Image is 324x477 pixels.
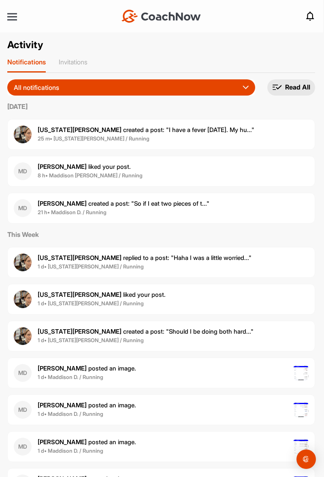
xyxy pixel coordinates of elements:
p: All notifications [14,84,59,91]
span: liked your post . [38,163,131,170]
span: created a post : "I have a fever [DATE]. My hu..." [38,126,254,134]
b: 1 d • Maddison D. / Running [38,411,103,417]
b: 1 d • [US_STATE][PERSON_NAME] / Running [38,300,144,307]
span: posted an image . [38,401,136,409]
img: CoachNow [122,10,201,23]
p: Read All [285,83,310,92]
b: [PERSON_NAME] [38,163,87,170]
b: 1 d • [US_STATE][PERSON_NAME] / Running [38,337,144,343]
div: MD [14,199,32,217]
h2: Activity [7,39,315,51]
b: 25 m • [US_STATE][PERSON_NAME] / Running [38,135,149,142]
b: [PERSON_NAME] [38,200,87,207]
b: [PERSON_NAME] [38,364,87,372]
img: user avatar [14,253,32,271]
p: Notifications [7,58,46,66]
b: 21 h • Maddison D. / Running [38,209,107,215]
span: created a post : "Should I be doing both hard..." [38,328,254,335]
label: This Week [7,230,315,239]
div: MD [14,401,32,419]
b: [PERSON_NAME] [38,438,87,446]
b: [US_STATE][PERSON_NAME] [38,254,122,262]
b: [US_STATE][PERSON_NAME] [38,291,122,298]
b: [US_STATE][PERSON_NAME] [38,126,122,134]
span: created a post : "So if I eat two pieces of t..." [38,200,209,207]
b: 8 h • Maddison [PERSON_NAME] / Running [38,172,143,179]
img: post image [293,439,309,454]
b: 1 d • Maddison D. / Running [38,374,103,380]
img: user avatar [14,126,32,143]
img: user avatar [14,290,32,308]
span: replied to a post : "Haha I was a little worried..." [38,254,252,262]
span: liked your post . [38,291,166,298]
b: 1 d • [US_STATE][PERSON_NAME] / Running [38,263,144,270]
span: posted an image . [38,438,136,446]
b: [PERSON_NAME] [38,401,87,409]
label: [DATE] [7,102,315,111]
img: user avatar [14,327,32,345]
p: Invitations [59,58,87,66]
b: [US_STATE][PERSON_NAME] [38,328,122,335]
button: All notifications [7,79,255,96]
img: dropdown_icon [243,85,249,89]
img: post image [293,365,309,381]
b: 1 d • Maddison D. / Running [38,447,103,454]
div: Open Intercom Messenger [296,449,316,469]
div: MD [14,364,32,382]
span: posted an image . [38,364,136,372]
img: post image [293,402,309,417]
div: MD [14,162,32,180]
div: MD [14,438,32,456]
